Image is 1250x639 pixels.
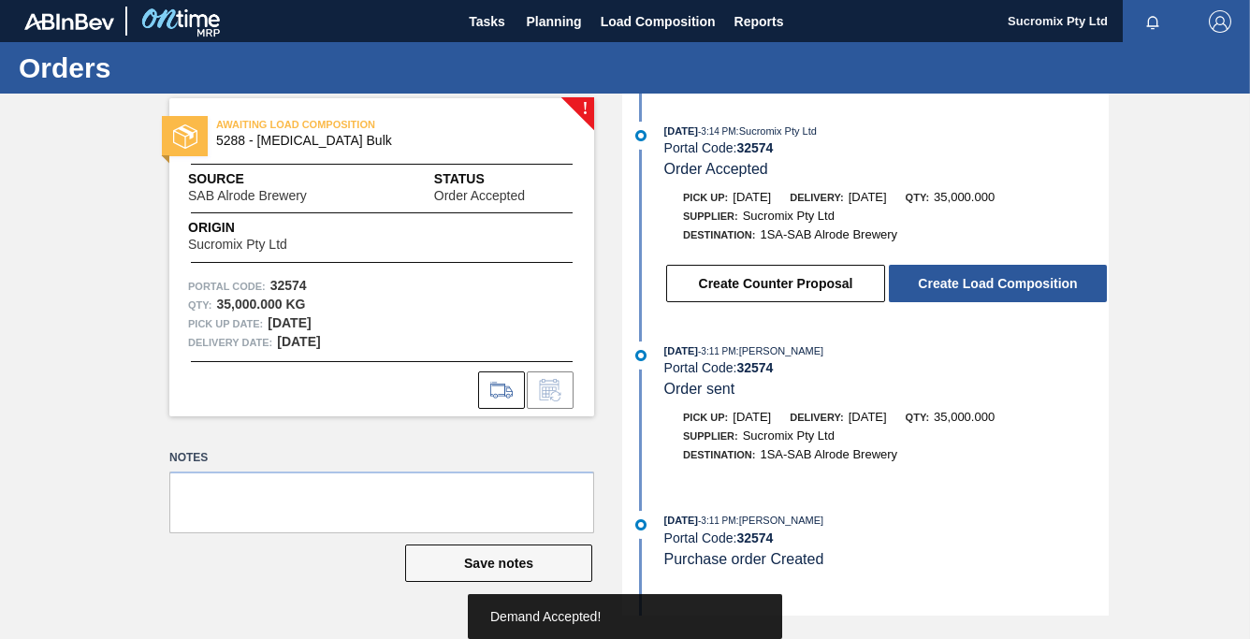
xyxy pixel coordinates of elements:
[188,238,287,252] span: Sucromix Pty Ltd
[906,192,929,203] span: Qty:
[188,169,363,189] span: Source
[268,315,311,330] strong: [DATE]
[698,126,736,137] span: - 3:14 PM
[734,10,784,33] span: Reports
[19,57,351,79] h1: Orders
[760,447,897,461] span: 1SA-SAB Alrode Brewery
[733,190,771,204] span: [DATE]
[666,265,885,302] button: Create Counter Proposal
[527,10,582,33] span: Planning
[188,189,307,203] span: SAB Alrode Brewery
[188,296,211,314] span: Qty :
[527,371,574,409] div: Inform order change
[188,277,266,296] span: Portal Code:
[743,428,835,443] span: Sucromix Pty Ltd
[683,192,728,203] span: Pick up:
[434,189,525,203] span: Order Accepted
[664,381,735,397] span: Order sent
[664,345,698,356] span: [DATE]
[601,10,716,33] span: Load Composition
[169,444,594,472] label: Notes
[736,515,824,526] span: : [PERSON_NAME]
[405,545,592,582] button: Save notes
[478,371,525,409] div: Go to Load Composition
[664,515,698,526] span: [DATE]
[736,530,773,545] strong: 32574
[733,410,771,424] span: [DATE]
[790,412,843,423] span: Delivery:
[736,360,773,375] strong: 32574
[635,130,647,141] img: atual
[24,13,114,30] img: TNhmsLtSVTkK8tSr43FrP2fwEKptu5GPRR3wAAAABJRU5ErkJggg==
[270,278,307,293] strong: 32574
[664,125,698,137] span: [DATE]
[736,125,817,137] span: : Sucromix Pty Ltd
[216,115,478,134] span: AWAITING LOAD COMPOSITION
[216,134,556,148] span: 5288 - Dextrose Bulk
[736,345,824,356] span: : [PERSON_NAME]
[849,190,887,204] span: [DATE]
[906,412,929,423] span: Qty:
[934,410,995,424] span: 35,000.000
[934,190,995,204] span: 35,000.000
[490,609,601,624] span: Demand Accepted!
[683,412,728,423] span: Pick up:
[736,140,773,155] strong: 32574
[664,140,1109,155] div: Portal Code:
[683,211,738,222] span: Supplier:
[698,346,736,356] span: - 3:11 PM
[434,169,575,189] span: Status
[188,333,272,352] span: Delivery Date:
[664,161,768,177] span: Order Accepted
[635,350,647,361] img: atual
[889,265,1107,302] button: Create Load Composition
[683,229,755,240] span: Destination:
[790,192,843,203] span: Delivery:
[188,314,263,333] span: Pick up Date:
[849,410,887,424] span: [DATE]
[760,227,897,241] span: 1SA-SAB Alrode Brewery
[1209,10,1231,33] img: Logout
[664,551,824,567] span: Purchase order Created
[664,530,1109,545] div: Portal Code:
[664,360,1109,375] div: Portal Code:
[467,10,508,33] span: Tasks
[698,516,736,526] span: - 3:11 PM
[683,449,755,460] span: Destination:
[277,334,320,349] strong: [DATE]
[216,297,305,312] strong: 35,000.000 KG
[1123,8,1183,35] button: Notifications
[173,124,197,149] img: status
[188,218,334,238] span: Origin
[635,519,647,530] img: atual
[683,430,738,442] span: Supplier:
[743,209,835,223] span: Sucromix Pty Ltd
